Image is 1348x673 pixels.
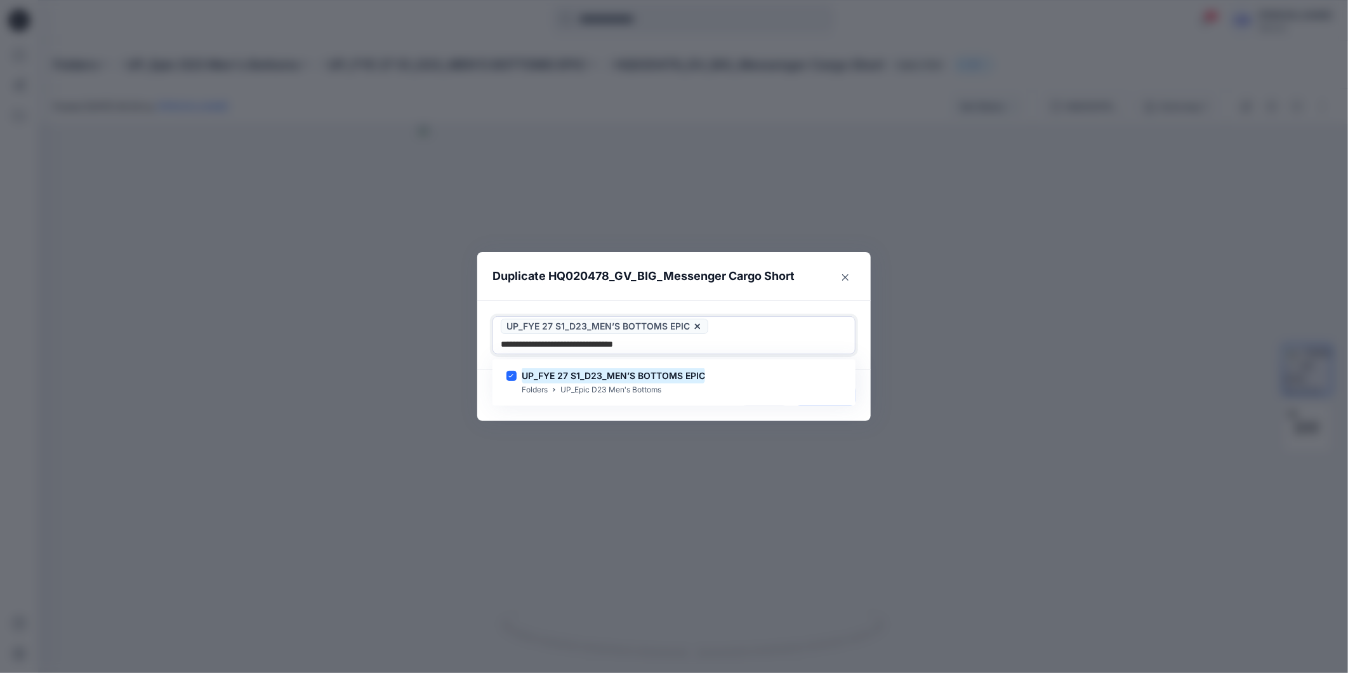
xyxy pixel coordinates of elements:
[522,367,705,384] mark: UP_FYE 27 S1_D23_MEN’S BOTTOMS EPIC
[522,383,548,397] p: Folders
[835,267,856,288] button: Close
[560,383,661,397] p: UP_Epic D23 Men's Bottoms
[506,319,690,334] span: UP_FYE 27 S1_D23_MEN’S BOTTOMS EPIC
[492,267,795,285] p: Duplicate HQ020478_GV_BIG_Messenger Cargo Short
